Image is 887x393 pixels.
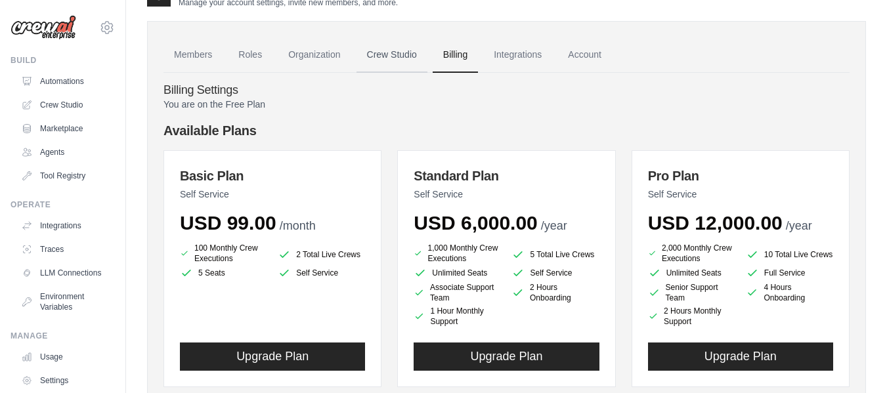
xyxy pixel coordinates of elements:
[16,94,115,115] a: Crew Studio
[511,266,599,279] li: Self Service
[786,219,812,232] span: /year
[648,212,783,234] span: USD 12,000.00
[433,37,478,73] a: Billing
[16,262,115,283] a: LLM Connections
[16,215,115,236] a: Integrations
[16,239,115,260] a: Traces
[557,37,612,73] a: Account
[228,37,272,73] a: Roles
[414,266,501,279] li: Unlimited Seats
[16,142,115,163] a: Agents
[180,243,267,264] li: 100 Monthly Crew Executions
[278,245,365,264] li: 2 Total Live Crews
[648,342,833,371] button: Upgrade Plan
[180,188,365,201] p: Self Service
[648,243,735,264] li: 2,000 Monthly Crew Executions
[648,306,735,327] li: 2 Hours Monthly Support
[16,346,115,367] a: Usage
[16,165,115,186] a: Tool Registry
[821,330,887,393] iframe: Chat Widget
[746,282,833,303] li: 4 Hours Onboarding
[511,282,599,303] li: 2 Hours Onboarding
[414,188,599,201] p: Self Service
[414,243,501,264] li: 1,000 Monthly Crew Executions
[16,370,115,391] a: Settings
[180,266,267,279] li: 5 Seats
[180,212,276,234] span: USD 99.00
[648,266,735,279] li: Unlimited Seats
[357,37,427,73] a: Crew Studio
[16,118,115,139] a: Marketplace
[414,212,537,234] span: USD 6,000.00
[746,245,833,264] li: 10 Total Live Crews
[414,282,501,303] li: Associate Support Team
[163,121,850,140] h4: Available Plans
[16,286,115,318] a: Environment Variables
[16,71,115,92] a: Automations
[648,282,735,303] li: Senior Support Team
[414,167,599,185] h3: Standard Plan
[483,37,552,73] a: Integrations
[278,37,351,73] a: Organization
[648,167,833,185] h3: Pro Plan
[11,331,115,341] div: Manage
[180,342,365,371] button: Upgrade Plan
[163,83,850,98] h4: Billing Settings
[163,37,223,73] a: Members
[278,266,365,279] li: Self Service
[180,167,365,185] h3: Basic Plan
[11,199,115,210] div: Operate
[414,306,501,327] li: 1 Hour Monthly Support
[414,342,599,371] button: Upgrade Plan
[11,55,115,66] div: Build
[511,245,599,264] li: 5 Total Live Crews
[648,188,833,201] p: Self Service
[163,98,850,111] p: You are on the Free Plan
[280,219,316,232] span: /month
[746,266,833,279] li: Full Service
[11,15,76,40] img: Logo
[541,219,567,232] span: /year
